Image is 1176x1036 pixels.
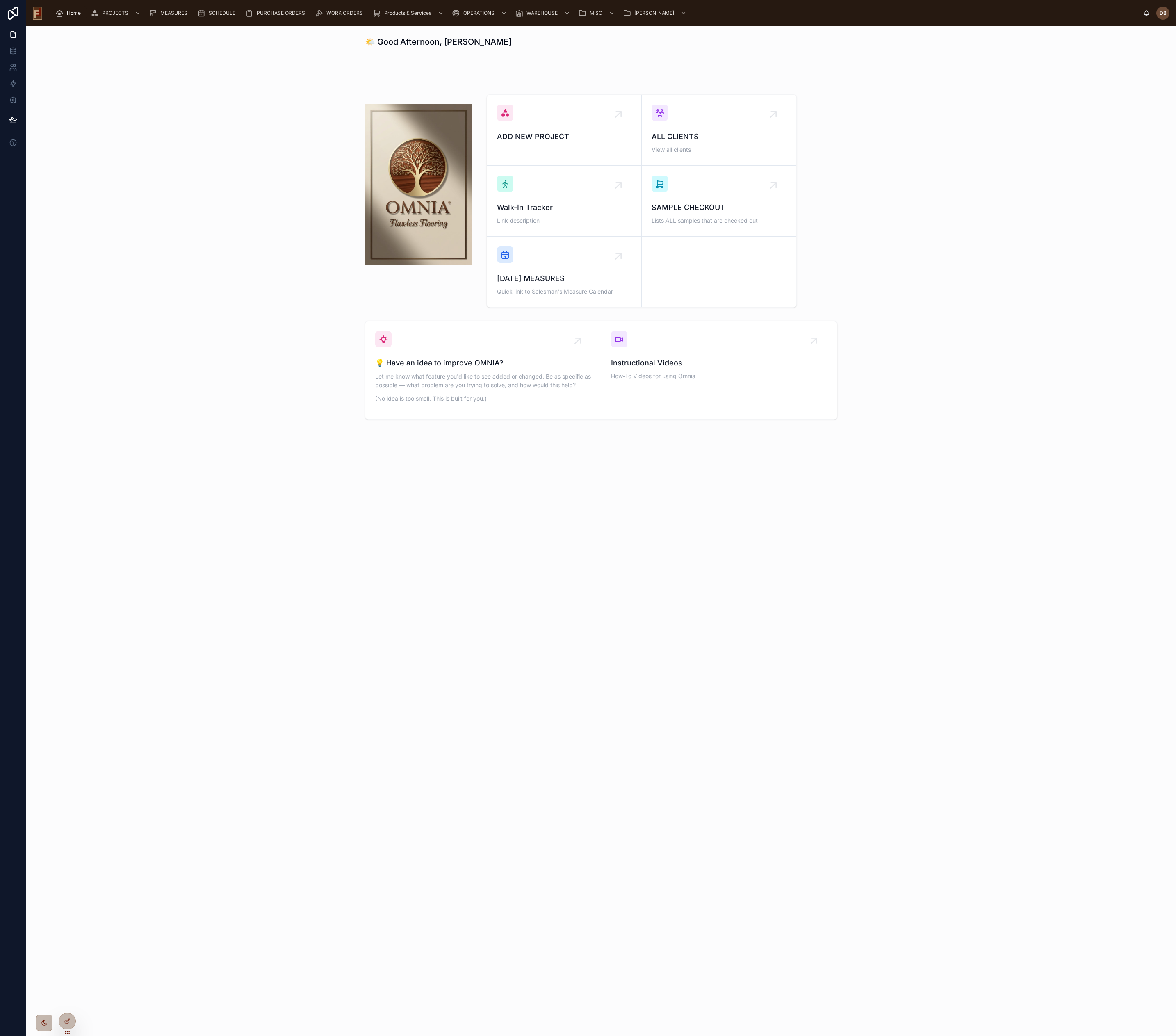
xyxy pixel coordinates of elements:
span: PROJECTS [102,10,128,16]
a: OPERATIONS [449,6,511,21]
a: MISC [576,6,619,21]
p: Let me know what feature you'd like to see added or changed. Be as specific as possible — what pr... [375,372,591,389]
span: MEASURES [160,10,187,16]
a: WAREHOUSE [513,6,574,21]
span: SCHEDULE [209,10,235,16]
p: (No idea is too small. This is built for you.) [375,394,591,403]
a: SCHEDULE [195,6,241,21]
span: Quick link to Salesman's Measure Calendar [497,288,631,296]
a: ALL CLIENTSView all clients [642,95,796,166]
img: App logo [33,7,42,20]
a: Products & Services [370,6,448,21]
span: MISC [590,10,602,16]
span: Home [67,10,81,16]
a: PURCHASE ORDERS [243,6,311,21]
span: How-To Videos for using Omnia [611,372,827,380]
span: DB [1160,10,1167,16]
span: View all clients [652,146,786,154]
a: ADD NEW PROJECT [487,95,642,166]
span: Walk-In Tracker [497,202,631,213]
a: [DATE] MEASURESQuick link to Salesman's Measure Calendar [487,237,642,307]
span: Link description [497,217,631,225]
span: 💡 Have an idea to improve OMNIA? [375,357,591,369]
h1: 🌤️ Good Afternoon, [PERSON_NAME] [365,36,511,48]
img: 34222-Omnia-logo---final.jpg [365,104,472,265]
span: ALL CLIENTS [652,131,786,142]
a: 💡 Have an idea to improve OMNIA?Let me know what feature you'd like to see added or changed. Be a... [365,321,601,419]
a: Home [53,6,87,21]
a: SAMPLE CHECKOUTLists ALL samples that are checked out [642,166,796,237]
span: Lists ALL samples that are checked out [652,217,786,225]
a: PROJECTS [88,6,145,21]
div: scrollable content [49,4,1143,22]
span: Products & Services [384,10,431,16]
span: Instructional Videos [611,357,827,369]
span: [PERSON_NAME] [634,10,674,16]
span: WORK ORDERS [326,10,363,16]
a: MEASURES [146,6,193,21]
span: [DATE] MEASURES [497,273,631,284]
span: ADD NEW PROJECT [497,131,631,142]
a: WORK ORDERS [312,6,369,21]
a: Walk-In TrackerLink description [487,166,642,237]
a: [PERSON_NAME] [620,6,691,21]
span: WAREHOUSE [526,10,558,16]
span: PURCHASE ORDERS [257,10,305,16]
span: OPERATIONS [463,10,495,16]
a: Instructional VideosHow-To Videos for using Omnia [601,321,837,419]
span: SAMPLE CHECKOUT [652,202,786,213]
